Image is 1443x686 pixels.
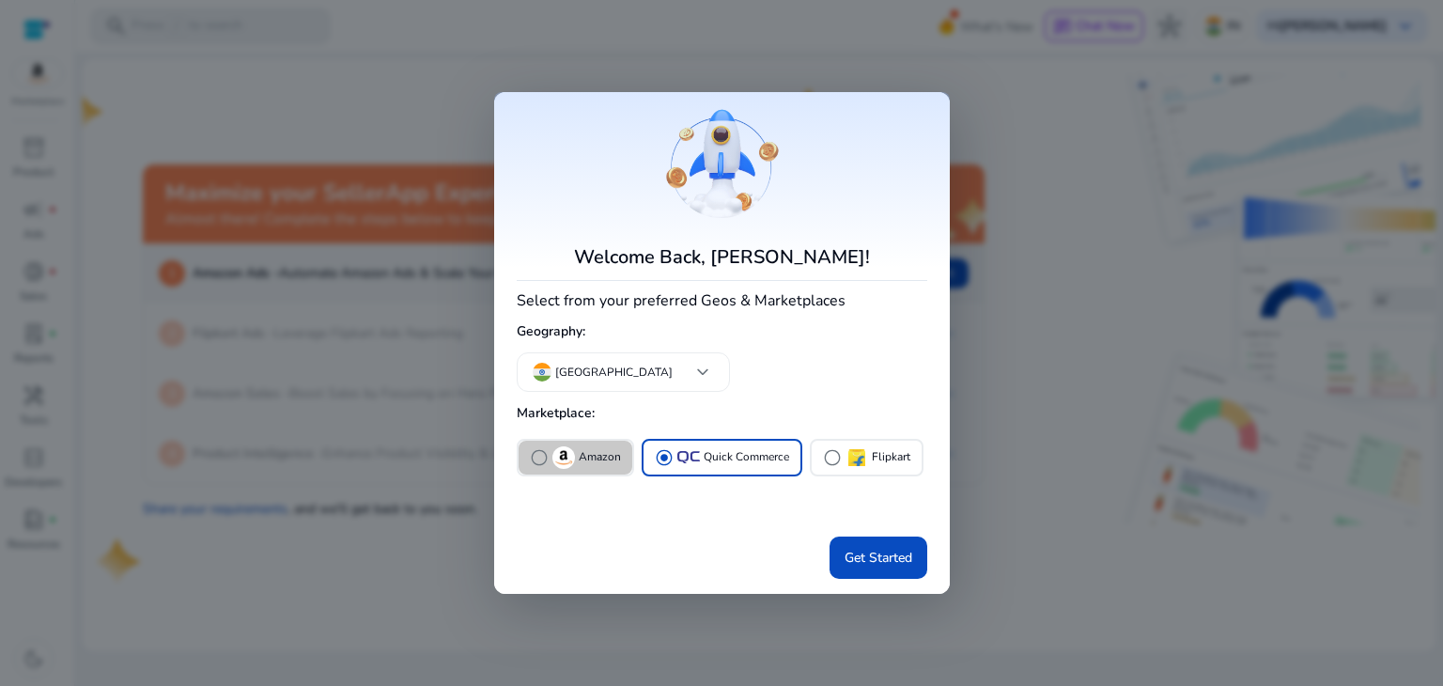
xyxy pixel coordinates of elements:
[677,451,700,463] img: QC-logo.svg
[552,446,575,469] img: amazon.svg
[533,363,551,382] img: in.svg
[823,448,842,467] span: radio_button_unchecked
[530,448,549,467] span: radio_button_unchecked
[691,361,714,383] span: keyboard_arrow_down
[517,317,927,348] h5: Geography:
[579,447,621,467] p: Amazon
[845,548,912,568] span: Get Started
[872,447,910,467] p: Flipkart
[555,364,673,381] p: [GEOGRAPHIC_DATA]
[846,446,868,469] img: flipkart.svg
[655,448,674,467] span: radio_button_checked
[517,398,927,429] h5: Marketplace:
[704,447,789,467] p: Quick Commerce
[830,537,927,579] button: Get Started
